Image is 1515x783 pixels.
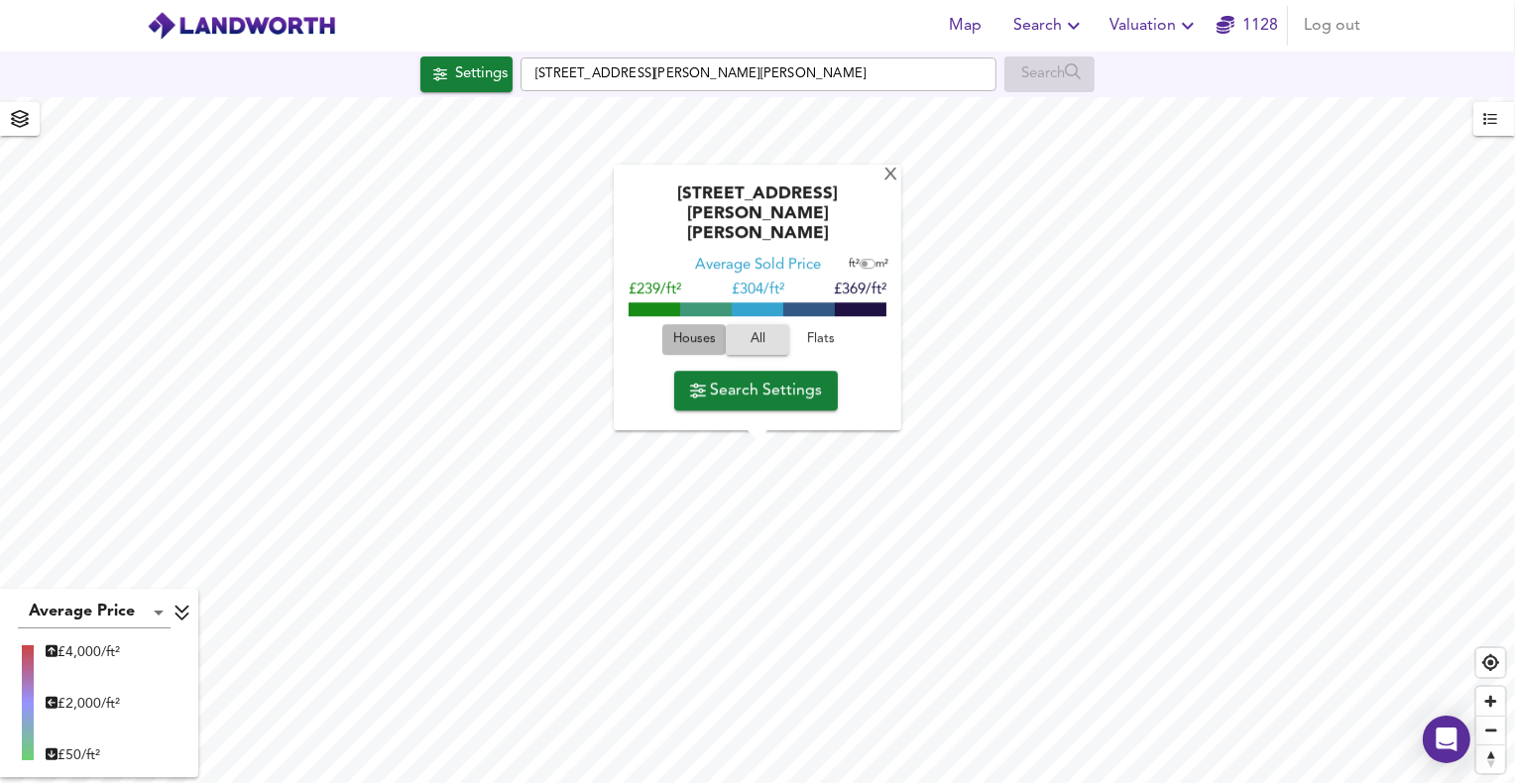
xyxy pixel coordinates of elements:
[46,745,120,765] div: £ 50/ft²
[1423,716,1470,763] div: Open Intercom Messenger
[1476,717,1505,744] span: Zoom out
[147,11,336,41] img: logo
[1476,745,1505,773] span: Reset bearing to north
[1476,648,1505,677] button: Find my location
[875,260,888,271] span: m²
[1217,12,1278,40] a: 1128
[1216,6,1279,46] button: 1128
[1476,716,1505,744] button: Zoom out
[882,167,899,185] div: X
[1476,687,1505,716] button: Zoom in
[420,56,513,92] div: Click to configure Search Settings
[1304,12,1360,40] span: Log out
[667,329,721,352] span: Houses
[1004,56,1095,92] div: Enable a Source before running a Search
[794,329,848,352] span: Flats
[674,371,838,410] button: Search Settings
[736,329,779,352] span: All
[690,377,822,404] span: Search Settings
[732,283,784,298] span: £ 304/ft²
[455,61,508,87] div: Settings
[849,260,860,271] span: ft²
[1109,12,1200,40] span: Valuation
[695,257,821,277] div: Average Sold Price
[1102,6,1208,46] button: Valuation
[726,325,789,356] button: All
[1005,6,1094,46] button: Search
[834,283,886,298] span: £369/ft²
[662,325,726,356] button: Houses
[420,56,513,92] button: Settings
[46,694,120,714] div: £ 2,000/ft²
[624,185,891,257] div: [STREET_ADDRESS][PERSON_NAME][PERSON_NAME]
[1476,744,1505,773] button: Reset bearing to north
[942,12,990,40] span: Map
[934,6,997,46] button: Map
[18,597,171,628] div: Average Price
[46,642,120,662] div: £ 4,000/ft²
[521,57,996,91] input: Enter a location...
[789,325,853,356] button: Flats
[1296,6,1368,46] button: Log out
[1013,12,1086,40] span: Search
[629,283,681,298] span: £239/ft²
